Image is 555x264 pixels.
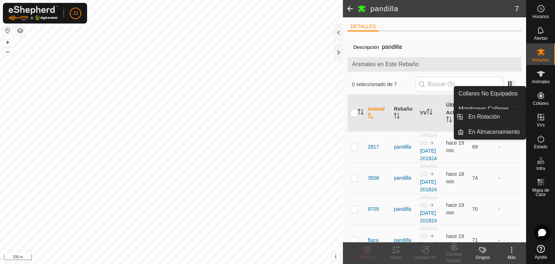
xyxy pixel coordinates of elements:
span: Alertas [534,36,547,41]
span: Eliminar [359,255,375,260]
span: Horarios [533,14,549,19]
a: [DATE] 201824 [420,241,437,255]
p-sorticon: Activar para ordenar [427,110,433,116]
img: hasta [429,202,435,208]
span: Ayuda [535,255,547,259]
img: hasta [429,171,435,177]
span: Collares [533,101,548,106]
span: 25 ago 2025, 20:03 [446,202,464,216]
span: En Rotación [468,112,500,121]
span: 9705 [368,205,379,213]
th: Rebaño [391,95,417,132]
button: + [3,38,12,47]
span: Rebaños [532,58,549,62]
li: DETALLES [348,23,379,31]
a: Collares No Equipados [454,86,526,101]
a: En Rotación [464,110,526,124]
button: Restablecer Mapa [3,26,12,35]
a: Ayuda [526,242,555,262]
span: APAGADO [420,163,437,177]
span: pandilla [379,41,405,53]
span: Collares No Equipados [459,89,518,98]
p-sorticon: Activar para ordenar [368,114,374,120]
div: pandilla [394,237,414,244]
span: 0 seleccionado de 7 [352,81,416,88]
a: [DATE] 201824 [420,210,437,223]
span: 3508 [368,174,379,182]
div: Más [497,254,526,261]
p-sorticon: Activar para ordenar [394,114,400,120]
span: Estado [534,145,547,149]
a: [DATE] 201824 [420,179,437,192]
span: 25 ago 2025, 20:03 [446,233,464,247]
div: Rutas [382,254,410,261]
span: 70 [472,206,478,212]
img: Logo Gallagher [9,6,58,21]
span: APAGADO [420,226,437,239]
button: i [332,253,340,261]
span: 25 ago 2025, 20:03 [446,140,464,153]
li: En Almacenamiento [454,125,526,139]
span: 2817 [368,143,379,151]
span: Animales en Este Rebaño [352,60,517,69]
a: En Almacenamiento [464,125,526,139]
input: Buscar (S) [416,77,503,92]
td: - [495,225,521,256]
img: hasta [429,233,435,239]
th: VV [417,95,443,132]
img: hasta [429,140,435,146]
span: Mapa de Calor [528,188,553,197]
td: - [495,193,521,225]
span: 71 [472,237,478,243]
span: APAGADO [420,132,437,146]
h2: pandilla [370,4,515,13]
span: APAGADO [420,195,437,208]
button: Capas del Mapa [16,26,25,35]
a: Monitorear Collares [454,102,526,116]
div: pandilla [394,205,414,213]
span: Monitorear Collares [459,105,509,113]
span: 69 [472,144,478,150]
div: pandilla [394,174,414,182]
span: En Almacenamiento [468,128,520,136]
span: Animales [532,80,550,84]
span: Infra [536,166,545,171]
a: [DATE] 201824 [420,148,437,161]
p-sorticon: Activar para ordenar [446,118,452,123]
button: – [3,47,12,56]
div: Cambiar VV [410,254,439,261]
td: - [495,162,521,193]
span: J2 [73,9,78,17]
span: flaca [368,237,379,244]
span: 74 [472,175,478,181]
span: i [335,254,336,260]
div: Cambiar Rebaño [439,251,468,264]
li: En Rotación [454,110,526,124]
p-sorticon: Activar para ordenar [358,110,363,116]
span: 7 [515,3,519,14]
div: Grupos [468,254,497,261]
th: Animal [365,95,391,132]
a: Política de Privacidad [134,255,176,261]
a: Contáctenos [185,255,209,261]
span: VVs [537,123,545,127]
span: 25 ago 2025, 20:04 [446,171,464,184]
div: pandilla [394,143,414,151]
td: - [495,131,521,162]
th: Última Actualización [443,95,469,132]
label: Descripción [353,44,379,50]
